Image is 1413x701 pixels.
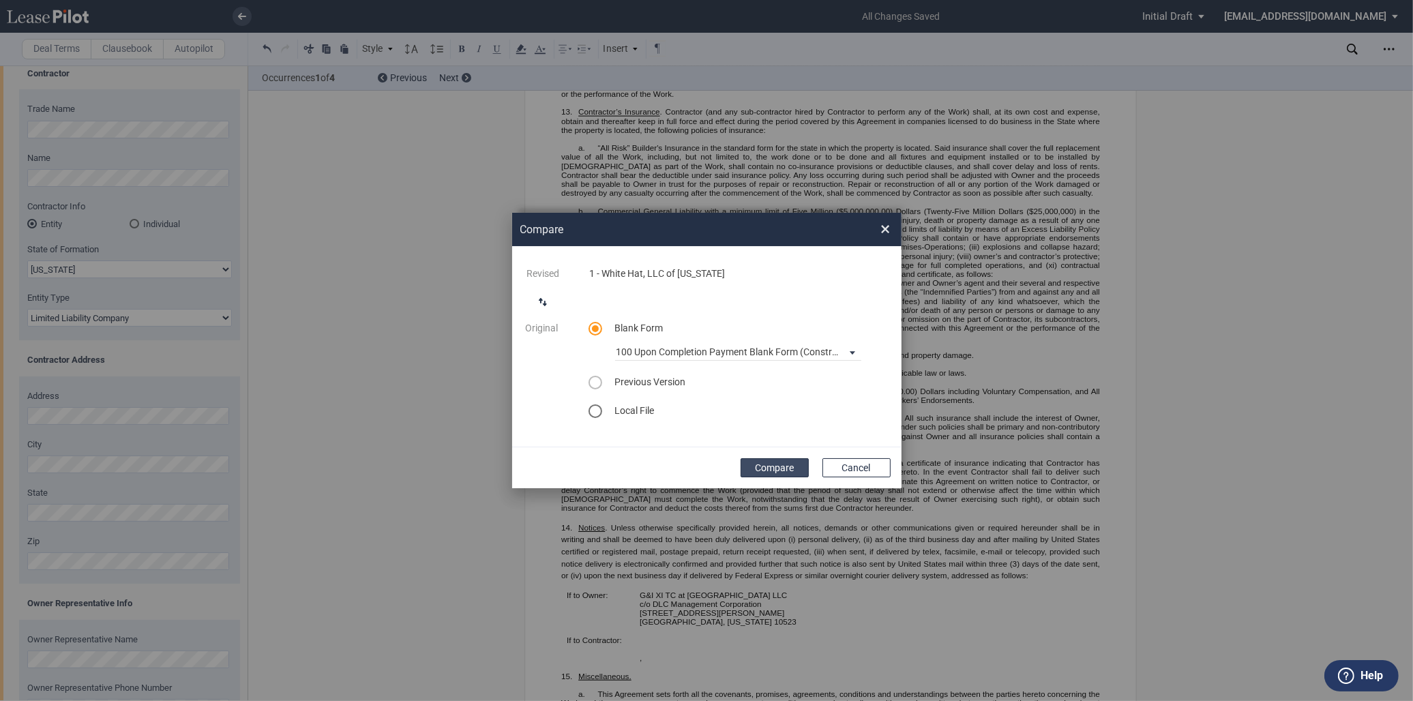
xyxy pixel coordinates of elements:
md-dialog: Compare × ... [512,213,902,488]
md-radio-button: select word doc [589,404,599,418]
md-select: blank lease: 100 Upon Completion Payment Blank Form (Construction Contract) [615,340,861,361]
md-radio-button: select previous version [589,376,599,389]
h2: Compare [520,222,829,237]
span: Local File [615,405,655,416]
span: Original [526,323,559,333]
span: Previous Version [615,376,686,387]
span: × [881,218,891,240]
md-radio-button: select blank lease [589,322,599,335]
span: 1 - White Hat, LLC of [US_STATE] [589,268,725,279]
label: Help [1360,667,1383,685]
span: Blank Form [615,323,664,333]
span: Revised [527,268,560,279]
button: Compare [741,458,809,477]
button: Cancel [822,458,891,477]
button: switch comparison direction [530,288,557,316]
div: 100 Upon Completion Payment Blank Form (Construction Contract) [616,346,902,357]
